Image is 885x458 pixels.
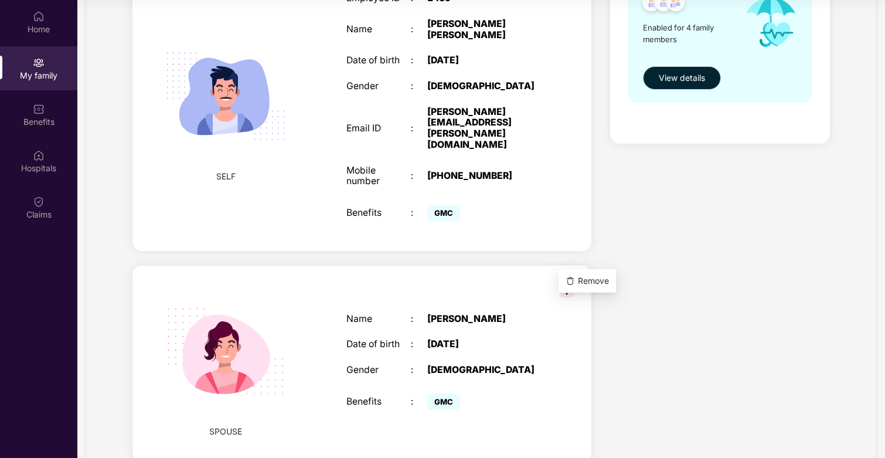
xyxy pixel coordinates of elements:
[411,208,427,219] div: :
[346,396,411,408] div: Benefits
[427,365,540,376] div: [DEMOGRAPHIC_DATA]
[346,24,411,35] div: Name
[427,55,540,66] div: [DATE]
[411,365,427,376] div: :
[566,276,575,286] img: svg+xml;base64,PHN2ZyBpZD0iRGVsZXRlLTMyeDMyIiB4bWxucz0iaHR0cDovL3d3dy53My5vcmcvMjAwMC9zdmciIHdpZH...
[346,314,411,325] div: Name
[346,123,411,134] div: Email ID
[427,339,540,350] div: [DATE]
[427,19,540,40] div: [PERSON_NAME] [PERSON_NAME]
[33,150,45,161] img: svg+xml;base64,PHN2ZyBpZD0iSG9zcGl0YWxzIiB4bWxucz0iaHR0cDovL3d3dy53My5vcmcvMjAwMC9zdmciIHdpZHRoPS...
[346,208,411,219] div: Benefits
[411,55,427,66] div: :
[427,205,460,221] span: GMC
[427,393,460,410] span: GMC
[33,196,45,208] img: svg+xml;base64,PHN2ZyBpZD0iQ2xhaW0iIHhtbG5zPSJodHRwOi8vd3d3LnczLm9yZy8yMDAwL3N2ZyIgd2lkdGg9IjIwIi...
[411,123,427,134] div: :
[411,24,427,35] div: :
[346,339,411,350] div: Date of birth
[346,165,411,187] div: Mobile number
[643,22,734,46] span: Enabled for 4 family members
[346,81,411,92] div: Gender
[427,81,540,92] div: [DEMOGRAPHIC_DATA]
[643,66,721,90] button: View details
[427,314,540,325] div: [PERSON_NAME]
[411,171,427,182] div: :
[33,11,45,22] img: svg+xml;base64,PHN2ZyBpZD0iSG9tZSIgeG1sbnM9Imh0dHA6Ly93d3cudzMub3JnLzIwMDAvc3ZnIiB3aWR0aD0iMjAiIG...
[346,365,411,376] div: Gender
[578,274,609,287] span: Remove
[427,171,540,182] div: [PHONE_NUMBER]
[152,22,299,170] img: svg+xml;base64,PHN2ZyB4bWxucz0iaHR0cDovL3d3dy53My5vcmcvMjAwMC9zdmciIHdpZHRoPSIyMjQiIGhlaWdodD0iMT...
[33,57,45,69] img: svg+xml;base64,PHN2ZyB3aWR0aD0iMjAiIGhlaWdodD0iMjAiIHZpZXdCb3g9IjAgMCAyMCAyMCIgZmlsbD0ibm9uZSIgeG...
[411,396,427,408] div: :
[411,314,427,325] div: :
[33,103,45,115] img: svg+xml;base64,PHN2ZyBpZD0iQmVuZWZpdHMiIHhtbG5zPSJodHRwOi8vd3d3LnczLm9yZy8yMDAwL3N2ZyIgd2lkdGg9Ij...
[152,277,299,425] img: svg+xml;base64,PHN2ZyB4bWxucz0iaHR0cDovL3d3dy53My5vcmcvMjAwMC9zdmciIHdpZHRoPSIyMjQiIGhlaWdodD0iMT...
[411,81,427,92] div: :
[209,425,242,438] span: SPOUSE
[659,72,705,84] span: View details
[216,170,236,183] span: SELF
[346,55,411,66] div: Date of birth
[427,107,540,151] div: [PERSON_NAME][EMAIL_ADDRESS][PERSON_NAME][DOMAIN_NAME]
[411,339,427,350] div: :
